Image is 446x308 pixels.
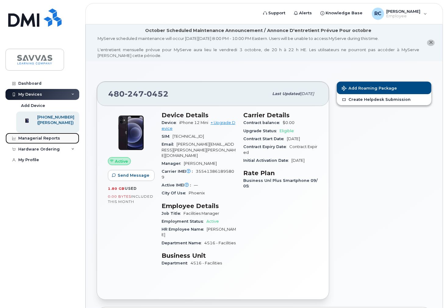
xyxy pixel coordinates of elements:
[244,158,292,163] span: Initial Activation Date
[337,94,431,105] a: Create Helpdesk Submission
[244,112,318,119] h3: Carrier Details
[292,158,305,163] span: [DATE]
[125,89,144,98] span: 247
[162,169,196,174] span: Carrier IMEI
[162,183,194,187] span: Active IMEI
[162,191,189,195] span: City Of Use
[280,129,294,133] span: Eligible
[162,120,179,125] span: Device
[194,183,198,187] span: —
[162,202,236,210] h3: Employee Details
[179,120,208,125] span: iPhone 12 Mini
[427,40,435,46] button: close notification
[162,120,235,130] a: + Upgrade Device
[204,241,236,245] span: 4S16 - Facilities
[300,91,314,96] span: [DATE]
[173,134,204,139] span: [TECHNICAL_ID]
[244,144,318,154] span: Contract Expired
[162,227,207,232] span: HR Employee Name
[342,86,397,92] span: Add Roaming Package
[184,211,219,216] span: Facilities Manager
[108,194,131,199] span: 0.00 Bytes
[162,112,236,119] h3: Device Details
[272,91,300,96] span: Last updated
[244,129,280,133] span: Upgrade Status
[162,219,206,224] span: Employment Status
[118,172,149,178] span: Send Message
[108,170,155,181] button: Send Message
[337,82,431,94] button: Add Roaming Package
[108,89,169,98] span: 480
[419,281,441,303] iframe: Messenger Launcher
[287,136,300,141] span: [DATE]
[162,241,204,245] span: Department Name
[162,169,234,179] span: 355413861895809
[189,191,205,195] span: Phoenix
[184,161,217,166] span: [PERSON_NAME]
[98,36,419,58] div: MyServe scheduled maintenance will occur [DATE][DATE] 8:00 PM - 10:00 PM Eastern. Users will be u...
[115,158,128,164] span: Active
[144,89,169,98] span: 0452
[162,211,184,216] span: Job Title
[162,161,184,166] span: Manager
[283,120,295,125] span: $0.00
[244,178,318,188] span: Business Unl Plus Smartphone 09/05
[244,144,290,149] span: Contract Expiry Date
[206,219,219,224] span: Active
[162,261,191,265] span: Department
[125,186,137,191] span: used
[244,136,287,141] span: Contract Start Date
[108,194,153,204] span: included this month
[145,27,372,34] div: October Scheduled Maintenance Announcement / Annonce D'entretient Prévue Pour octobre
[108,186,125,191] span: 1.80 GB
[244,169,318,177] h3: Rate Plan
[162,142,177,147] span: Email
[113,115,149,151] img: iPhone_12.jpg
[162,134,173,139] span: SIM
[162,252,236,259] h3: Business Unit
[244,120,283,125] span: Contract balance
[191,261,222,265] span: 4S16 - Facilities
[162,142,236,158] span: [PERSON_NAME][EMAIL_ADDRESS][PERSON_NAME][PERSON_NAME][DOMAIN_NAME]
